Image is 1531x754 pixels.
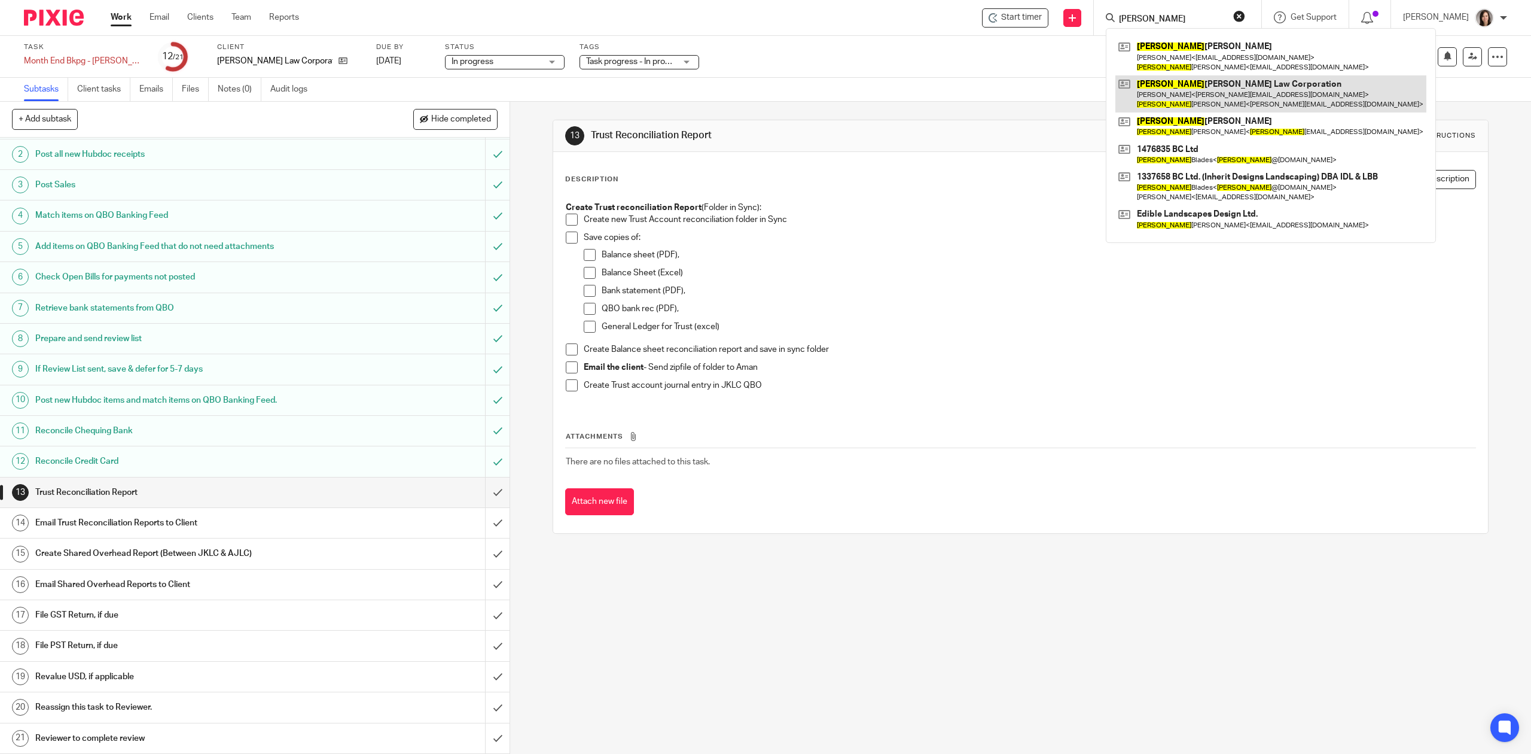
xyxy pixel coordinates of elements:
button: Clear [1233,10,1245,22]
p: Create Trust account journal entry in JKLC QBO [584,379,1475,391]
h1: Post all new Hubdoc receipts [35,145,327,163]
label: Tags [580,42,699,52]
label: Task [24,42,144,52]
div: 8 [12,330,29,347]
h1: Prepare and send review list [35,330,327,348]
div: 6 [12,269,29,285]
div: 4 [12,208,29,224]
strong: Create Trust reconciliation Report [566,203,702,212]
div: Month End Bkpg - Aman Jaswal Law Corp - July - RL sent [24,55,144,67]
p: - Send zipfile of folder to Aman [584,361,1475,373]
div: 14 [12,515,29,531]
a: Email [150,11,169,23]
a: Clients [187,11,214,23]
p: [PERSON_NAME] Law Corporation [217,55,333,67]
a: Emails [139,78,173,101]
div: 18 [12,638,29,655]
div: Aman Jaswal Law Corporation - Month End Bkpg - Aman Jaswal Law Corp - July - RL sent [982,8,1048,28]
div: 16 [12,576,29,593]
p: Balance sheet (PDF), [602,249,1475,261]
div: 9 [12,361,29,378]
button: + Add subtask [12,109,78,129]
h1: Create Shared Overhead Report (Between JKLC & AJLC) [35,545,327,563]
div: Instructions [1419,131,1476,141]
h1: Reconcile Chequing Bank [35,422,327,440]
span: Hide completed [431,115,491,124]
h1: Trust Reconciliation Report [35,484,327,501]
h1: If Review List sent, save & defer for 5-7 days [35,360,327,378]
h1: Email Trust Reconciliation Reports to Client [35,514,327,532]
h1: Trust Reconciliation Report [591,129,1046,142]
h1: Post new Hubdoc items and match items on QBO Banking Feed. [35,391,327,409]
p: Create new Trust Account reconciliation folder in Sync [584,214,1475,226]
button: Hide completed [413,109,498,129]
h1: Reviewer to complete review [35,729,327,747]
div: 3 [12,177,29,193]
p: Bank statement (PDF), [602,285,1475,297]
p: Create Balance sheet reconciliation report and save in sync folder [584,343,1475,355]
a: Client tasks [77,78,130,101]
h1: Match items on QBO Banking Feed [35,206,327,224]
a: Reports [269,11,299,23]
div: 12 [12,453,29,470]
span: Attachments [566,433,623,440]
strong: Email the client [584,363,643,372]
button: Attach new file [565,488,634,515]
span: Start timer [1001,11,1042,24]
p: Balance Sheet (Excel) [602,267,1475,279]
div: 13 [12,484,29,501]
h1: Reconcile Credit Card [35,452,327,470]
p: (Folder in Sync): [566,202,1475,214]
span: Get Support [1291,13,1337,22]
span: There are no files attached to this task. [566,458,710,466]
p: Save copies of: [584,232,1475,244]
p: General Ledger for Trust (excel) [602,321,1475,333]
h1: Check Open Bills for payments not posted [35,268,327,286]
a: Subtasks [24,78,68,101]
h1: File GST Return, if due [35,606,327,624]
div: 17 [12,607,29,624]
div: 20 [12,699,29,716]
div: 15 [12,546,29,563]
input: Search [1118,14,1225,25]
a: Files [182,78,209,101]
a: Notes (0) [218,78,261,101]
div: 19 [12,668,29,685]
a: Audit logs [270,78,316,101]
label: Client [217,42,361,52]
div: 12 [162,50,184,63]
p: QBO bank rec (PDF), [602,303,1475,315]
h1: Revalue USD, if applicable [35,668,327,686]
h1: Retrieve bank statements from QBO [35,299,327,317]
h1: Add items on QBO Banking Feed that do not need attachments [35,238,327,256]
span: Task progress - In progress (With Lead) + 2 [586,57,743,66]
p: Description [565,175,618,184]
a: Team [231,11,251,23]
img: Danielle%20photo.jpg [1475,8,1494,28]
p: [PERSON_NAME] [1403,11,1469,23]
img: Pixie [24,10,84,26]
div: 7 [12,300,29,317]
h1: Reassign this task to Reviewer. [35,698,327,716]
span: [DATE] [376,57,401,65]
label: Due by [376,42,430,52]
small: /21 [173,54,184,60]
div: 5 [12,238,29,255]
div: 10 [12,392,29,409]
h1: Email Shared Overhead Reports to Client [35,576,327,594]
label: Status [445,42,565,52]
div: 11 [12,422,29,439]
h1: File PST Return, if due [35,637,327,655]
a: Work [111,11,132,23]
div: Month End Bkpg - [PERSON_NAME] Law Corp - July - RL sent [24,55,144,67]
div: 13 [565,126,584,145]
div: 21 [12,730,29,747]
span: In progress [452,57,493,66]
h1: Post Sales [35,176,327,194]
div: 2 [12,146,29,163]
